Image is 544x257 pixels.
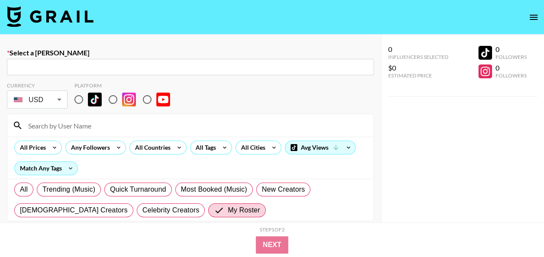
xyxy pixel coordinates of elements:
[236,141,267,154] div: All Cities
[7,6,93,27] img: Grail Talent
[496,72,527,79] div: Followers
[388,45,448,54] div: 0
[7,82,68,89] div: Currency
[388,72,448,79] div: Estimated Price
[256,236,288,254] button: Next
[9,92,66,107] div: USD
[285,141,355,154] div: Avg Views
[525,9,542,26] button: open drawer
[388,64,448,72] div: $0
[388,54,448,60] div: Influencers Selected
[496,54,527,60] div: Followers
[15,162,77,175] div: Match Any Tags
[260,226,285,233] div: Step 1 of 2
[7,48,374,57] label: Select a [PERSON_NAME]
[262,184,305,195] span: New Creators
[122,93,136,106] img: Instagram
[74,82,177,89] div: Platform
[142,205,200,215] span: Celebrity Creators
[130,141,172,154] div: All Countries
[181,184,247,195] span: Most Booked (Music)
[228,205,260,215] span: My Roster
[15,141,48,154] div: All Prices
[42,184,95,195] span: Trending (Music)
[190,141,218,154] div: All Tags
[23,119,368,132] input: Search by User Name
[20,184,28,195] span: All
[496,64,527,72] div: 0
[66,141,112,154] div: Any Followers
[156,93,170,106] img: YouTube
[496,45,527,54] div: 0
[110,184,166,195] span: Quick Turnaround
[88,93,102,106] img: TikTok
[20,205,128,215] span: [DEMOGRAPHIC_DATA] Creators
